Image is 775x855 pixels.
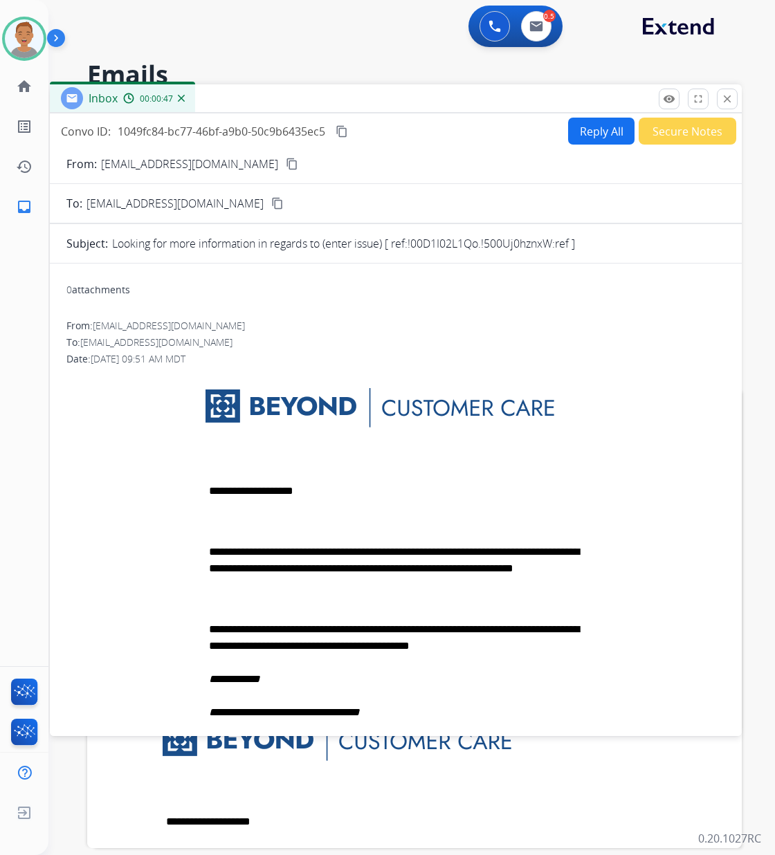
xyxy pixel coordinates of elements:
mat-icon: content_copy [286,158,298,170]
p: From: [66,156,97,172]
div: From: [66,319,725,333]
p: [EMAIL_ADDRESS][DOMAIN_NAME] [101,156,278,172]
span: 1049fc84-bc77-46bf-a9b0-50c9b6435ec5 [118,124,325,139]
mat-icon: content_copy [336,125,348,138]
p: Looking for more information in regards to (enter issue) [ ref:!00D1I02L1Qo.!500Uj0hznxW:ref ] [112,235,575,252]
div: attachments [66,283,130,297]
button: Reply All [568,118,635,145]
mat-icon: remove_red_eye [663,93,675,105]
span: 0 [66,283,72,296]
mat-icon: list_alt [16,118,33,135]
p: Convo ID: [61,123,111,140]
img: servlet.ImageServer [206,388,556,427]
mat-icon: history [16,158,33,175]
span: [DATE] 09:51 AM MDT [91,352,185,365]
div: To: [66,335,725,349]
button: Secure Notes [639,118,736,145]
span: [EMAIL_ADDRESS][DOMAIN_NAME] [93,319,245,332]
mat-icon: close [721,93,733,105]
div: Date: [66,352,725,366]
img: servlet.ImageServer [163,721,513,761]
div: 0.5 [543,10,556,22]
span: [EMAIL_ADDRESS][DOMAIN_NAME] [86,195,264,212]
h2: Emails [87,61,742,89]
p: Subject: [66,235,108,252]
span: 00:00:47 [140,93,173,104]
mat-icon: fullscreen [692,93,704,105]
span: [EMAIL_ADDRESS][DOMAIN_NAME] [80,335,232,349]
span: Inbox [89,91,118,106]
p: To: [66,195,82,212]
img: avatar [5,19,44,58]
mat-icon: home [16,78,33,95]
p: 0.20.1027RC [698,830,761,847]
mat-icon: content_copy [271,197,284,210]
mat-icon: inbox [16,199,33,215]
